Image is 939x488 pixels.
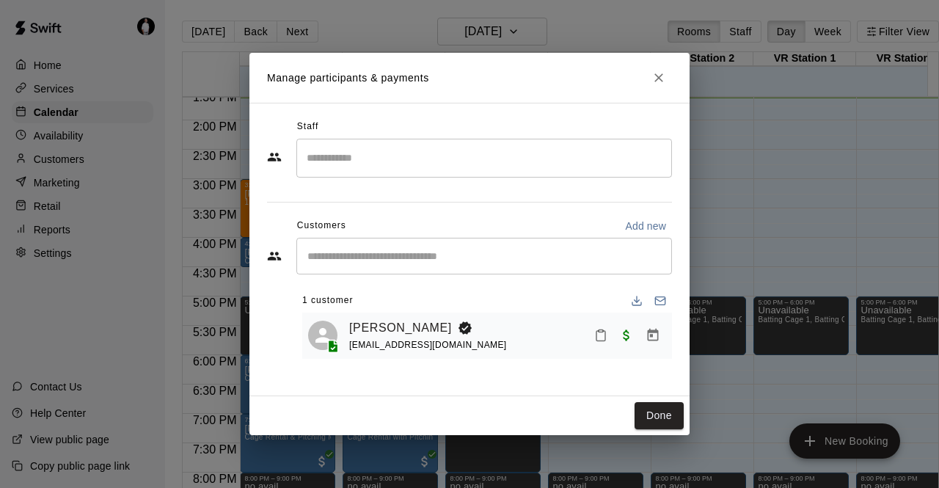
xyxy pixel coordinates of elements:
[297,115,318,139] span: Staff
[640,322,666,349] button: Manage bookings & payment
[297,214,346,238] span: Customers
[458,321,472,335] svg: Booking Owner
[619,214,672,238] button: Add new
[588,323,613,348] button: Mark attendance
[349,340,507,350] span: [EMAIL_ADDRESS][DOMAIN_NAME]
[613,329,640,341] span: Paid with Card
[349,318,452,338] a: [PERSON_NAME]
[267,70,429,86] p: Manage participants & payments
[302,289,353,313] span: 1 customer
[308,321,337,350] div: Cason Duncan
[267,150,282,164] svg: Staff
[625,219,666,233] p: Add new
[296,238,672,274] div: Start typing to search customers...
[635,402,684,429] button: Done
[646,65,672,91] button: Close
[296,139,672,178] div: Search staff
[267,249,282,263] svg: Customers
[648,289,672,313] button: Email participants
[625,289,648,313] button: Download list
